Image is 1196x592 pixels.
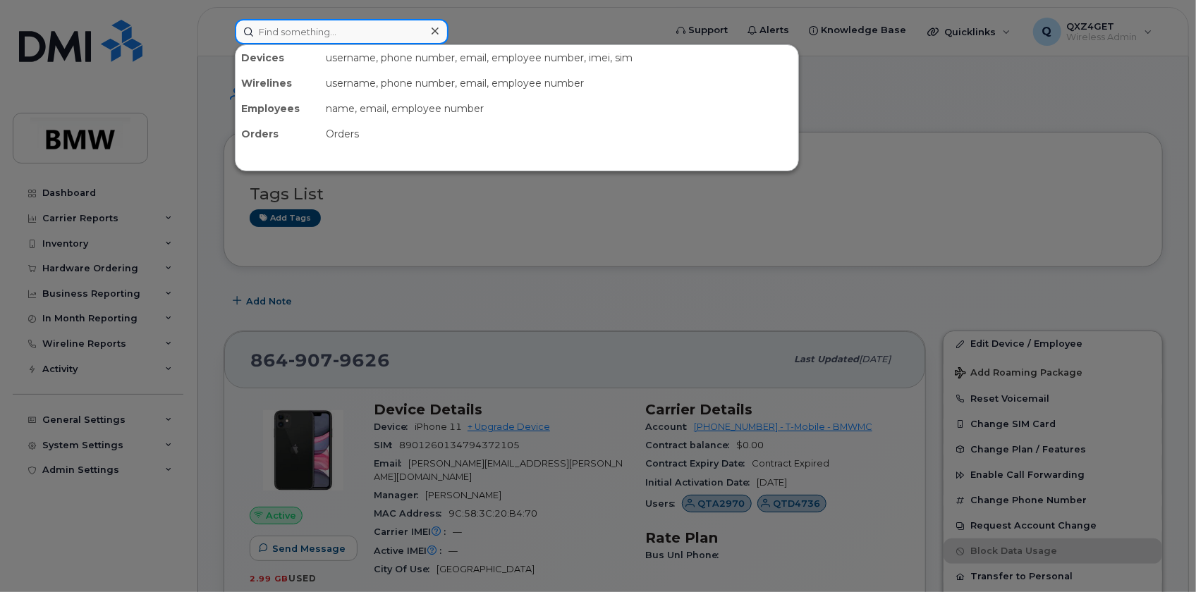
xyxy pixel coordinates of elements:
[236,96,320,121] div: Employees
[1135,531,1185,581] iframe: Messenger Launcher
[320,121,798,147] div: Orders
[236,70,320,96] div: Wirelines
[236,45,320,70] div: Devices
[320,45,798,70] div: username, phone number, email, employee number, imei, sim
[320,96,798,121] div: name, email, employee number
[236,121,320,147] div: Orders
[320,70,798,96] div: username, phone number, email, employee number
